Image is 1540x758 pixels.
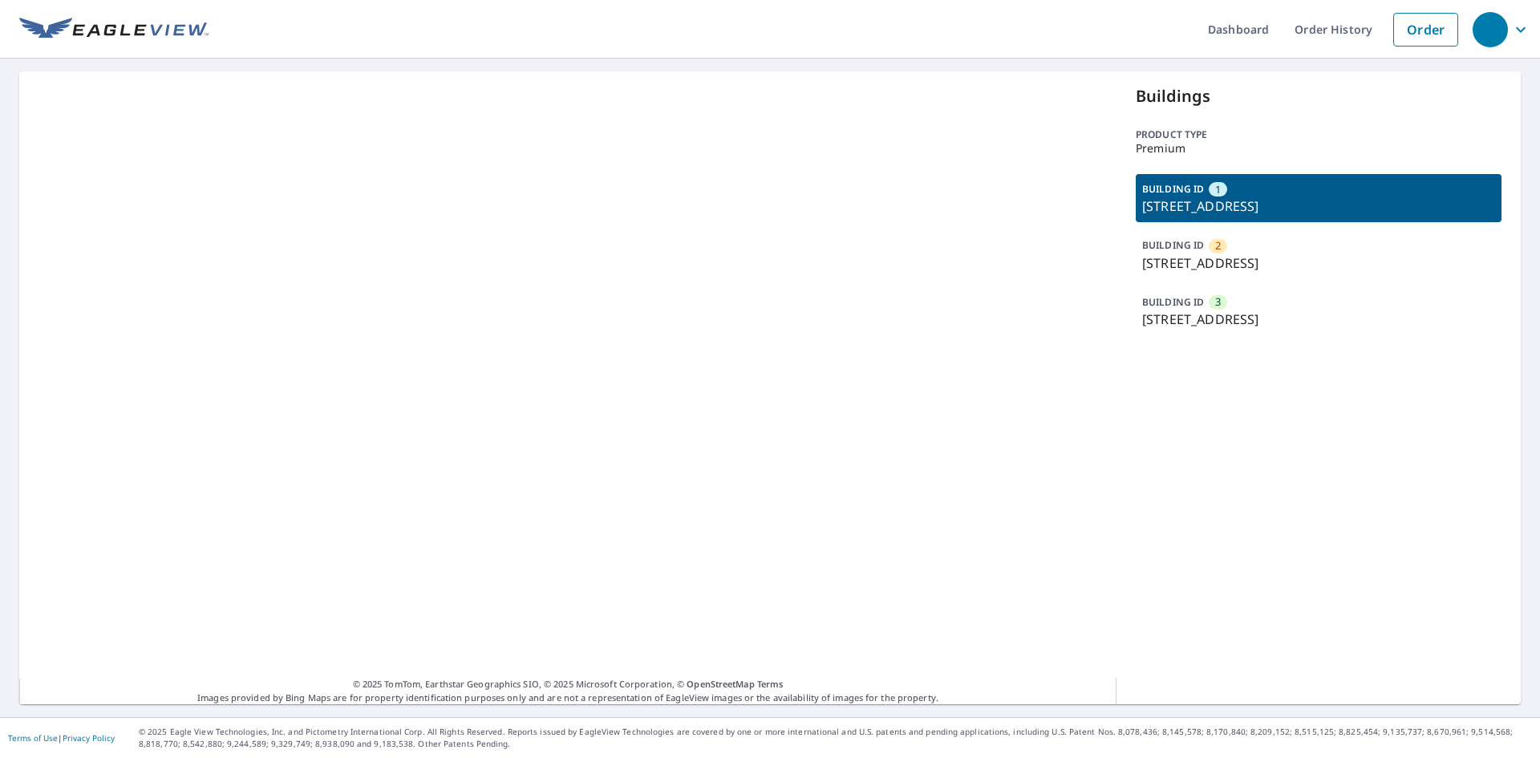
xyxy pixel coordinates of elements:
p: © 2025 Eagle View Technologies, Inc. and Pictometry International Corp. All Rights Reserved. Repo... [139,726,1532,750]
p: | [8,733,115,743]
a: Terms of Use [8,732,58,744]
a: Terms [757,678,784,690]
span: 3 [1215,294,1221,310]
p: Product type [1136,128,1501,142]
p: [STREET_ADDRESS] [1142,253,1495,273]
p: Premium [1136,142,1501,155]
p: Buildings [1136,84,1501,108]
p: BUILDING ID [1142,295,1204,309]
a: Privacy Policy [63,732,115,744]
a: OpenStreetMap [687,678,754,690]
p: Images provided by Bing Maps are for property identification purposes only and are not a represen... [19,678,1116,704]
p: BUILDING ID [1142,182,1204,196]
p: [STREET_ADDRESS] [1142,310,1495,329]
a: Order [1393,13,1458,47]
img: EV Logo [19,18,209,42]
span: 2 [1215,238,1221,253]
p: BUILDING ID [1142,238,1204,252]
span: © 2025 TomTom, Earthstar Geographics SIO, © 2025 Microsoft Corporation, © [353,678,784,691]
span: 1 [1215,182,1221,197]
p: [STREET_ADDRESS] [1142,197,1495,216]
